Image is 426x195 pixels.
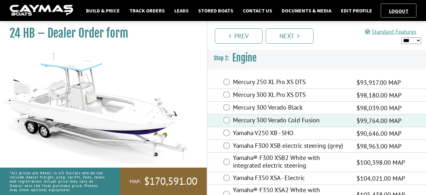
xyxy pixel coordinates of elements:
label: Mercury 250 XL Pro XS DTS [233,78,349,87]
a: Stored Boats [195,6,236,15]
span: MAP: [130,178,141,185]
a: Leads [171,6,192,15]
a: Track Orders [126,6,168,15]
a: Next [266,28,314,44]
span: $99,764.00 MAP [357,116,401,126]
a: Prev [215,28,263,44]
span: $104,021.00 MAP [357,174,405,183]
label: Mercury 300 Verado Cold Fusion [233,116,349,126]
img: caymas-dealer-connect-2ed40d3bc7270c1d8d7ffb4b79bf05adc795679939227970def78ec6f6c03838.gif [10,5,73,17]
label: Mercury 300 XL Pro XS DTS [233,91,349,100]
span: $100,398.00 MAP [357,158,405,167]
a: Contact Us [240,6,275,15]
span: $90,646.00 MAP [357,129,401,138]
a: Documents & Media [278,6,335,15]
label: Yamaha® F300 XSB2 White with integrated electric steering [233,154,349,171]
span: $98,039.00 MAP [357,103,401,113]
a: Build & Price [83,6,123,15]
label: Yamaha F350 XSA - Electric [233,174,349,183]
label: Yamaha V250 XB - SHO [233,129,349,138]
span: $170,591.00 [144,175,197,188]
a: Standard Features [365,28,416,35]
span: $98,180.00 MAP [357,90,401,100]
h1: 24 HB – Dealer Order form [10,26,191,40]
a: Logout [386,8,412,14]
span: $98,963.00 MAP [357,141,401,151]
label: Mercury 300 Verado Black [233,104,349,113]
p: *All prices are Retail in US Dollars and do not include dealer freight, prep, tariffs, fees, taxe... [10,168,106,195]
label: Yamaha F300 XSB electric steering (grey) [233,142,349,151]
a: Edit Profile [338,6,375,15]
a: MAP:$170,591.00 [120,168,207,195]
span: $93,917.00 MAP [357,78,401,87]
